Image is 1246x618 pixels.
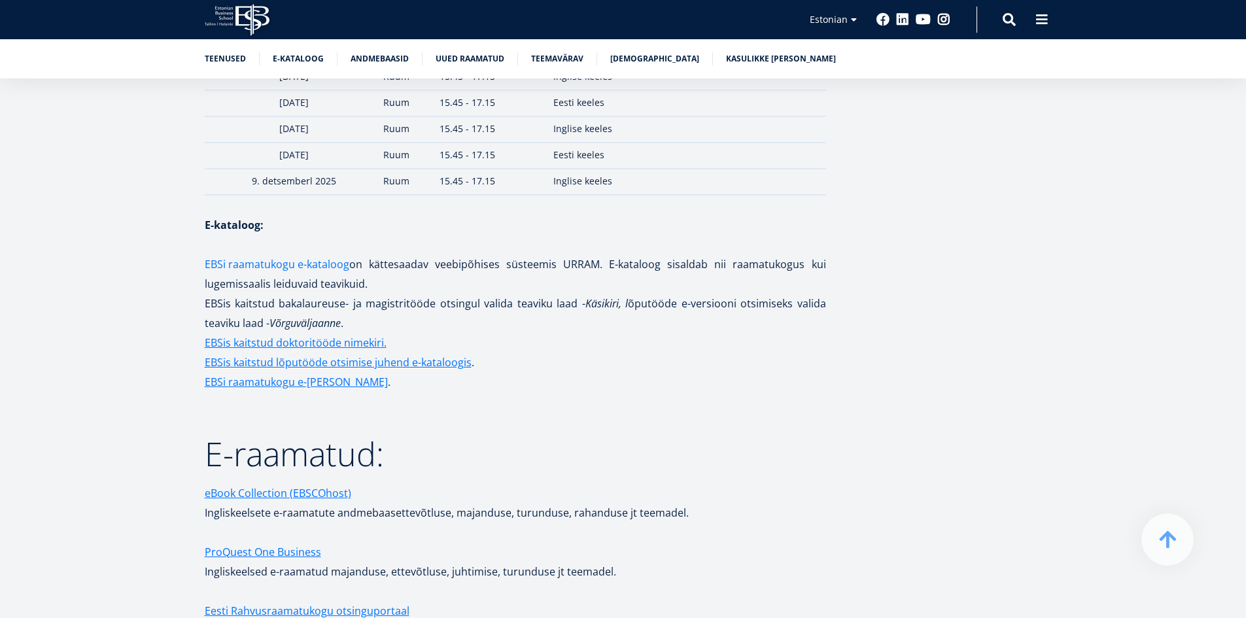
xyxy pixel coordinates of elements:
a: Teenused [205,52,246,65]
p: Ingliskeelsete e-raamatute andmebaas ettevõtluse, majanduse, turunduse, rahanduse jt teemadel. [205,483,826,523]
td: Ruum [377,143,432,169]
td: 15.45 - 17.15 [433,169,547,195]
h2: E-raamatud: [205,438,826,470]
a: Andmebaasid [351,52,409,65]
a: EBSis kaitstud lõputööde otsimise juhend e-kataloogis [205,352,472,372]
a: [DEMOGRAPHIC_DATA] [610,52,699,65]
strong: E-kataloog: [205,218,264,232]
td: 15.45 - 17.15 [433,116,547,143]
td: 9. detsemberl 2025 [205,169,377,195]
td: Ruum [377,169,432,195]
td: Eesti keeles [547,143,825,169]
a: Linkedin [896,13,909,26]
a: eBook Collection (EBSCOhost) [205,483,351,503]
a: EBSis kaitstud doktoritööde nimekiri. [205,333,387,352]
a: Instagram [937,13,950,26]
p: Ingliskeelsed e-raamatud majanduse, ettevõtluse, juhtimise, turunduse jt teemadel. [205,562,826,581]
td: Inglise keeles [547,116,825,143]
em: Käsikiri, l [585,296,628,311]
td: Ruum [377,116,432,143]
p: [DATE] [218,148,371,162]
a: E-kataloog [273,52,324,65]
a: Facebook [876,13,890,26]
td: Ruum [377,90,432,116]
a: EBSi raamatukogu e-kataloog [205,254,349,274]
td: [DATE] [205,116,377,143]
p: on kättesaadav veebipõhises süsteemis URRAM. E-kataloog sisaldab nii raamatukogus kui lugemissaal... [205,254,826,392]
a: Uued raamatud [436,52,504,65]
td: 15.45 - 17.15 [433,90,547,116]
a: Teemavärav [531,52,583,65]
a: Kasulikke [PERSON_NAME] [726,52,836,65]
td: Eesti keeles [547,90,825,116]
a: ProQuest One Business [205,542,321,562]
em: Võrguväljaanne [269,316,341,330]
a: Youtube [916,13,931,26]
td: [DATE] [205,90,377,116]
a: EBSi raamatukogu e-[PERSON_NAME] [205,372,388,392]
td: Inglise keeles [547,169,825,195]
td: 15.45 - 17.15 [433,143,547,169]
